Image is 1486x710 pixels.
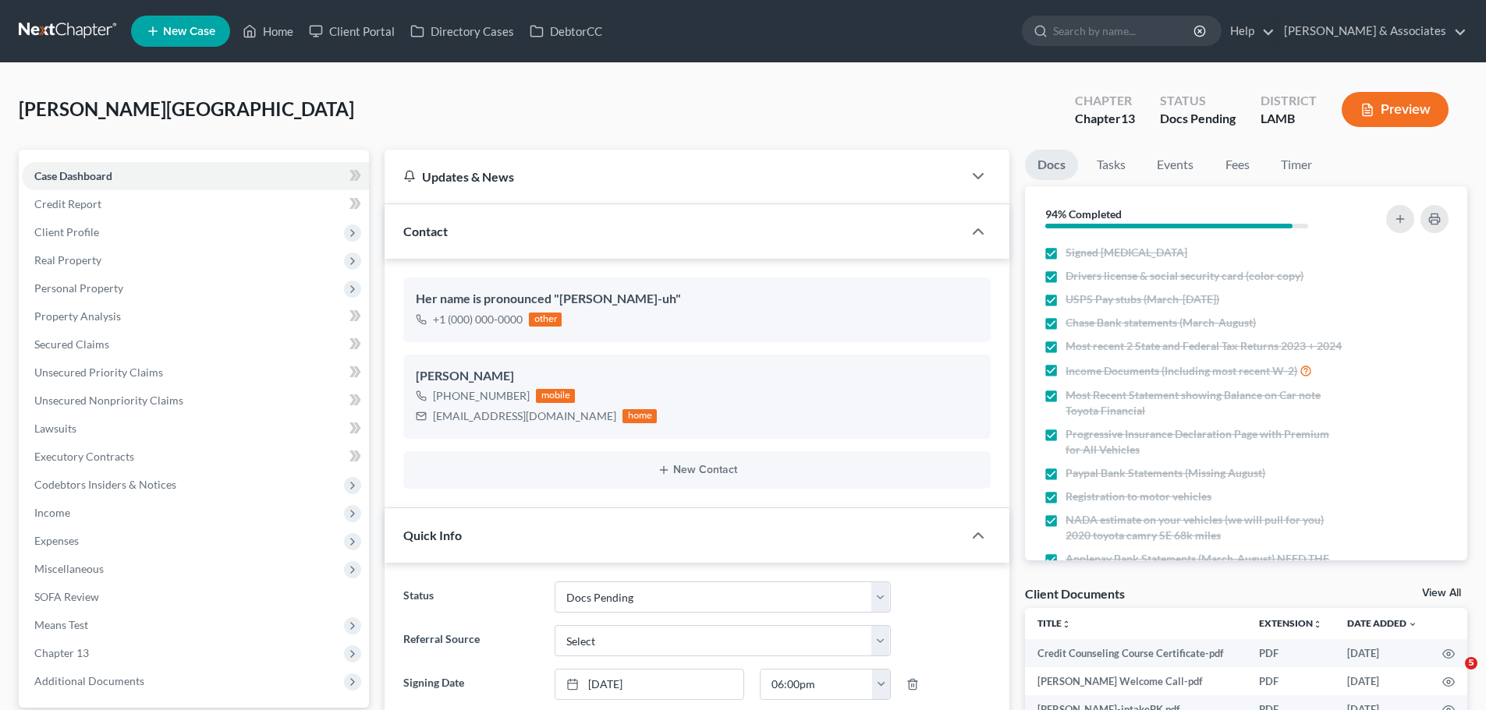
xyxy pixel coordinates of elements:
[34,197,101,210] span: Credit Report
[1066,291,1219,307] span: USPS Pay stubs (March-[DATE])
[1066,512,1343,543] span: NADA estimate on your vehicles (we will pull for you) 2020 toyota camry SE 68k miles
[34,169,112,182] span: Case Dashboard
[1066,268,1303,284] span: Drivers license & social security card (color copy)
[1247,639,1335,667] td: PDF
[416,367,978,386] div: [PERSON_NAME]
[1066,551,1343,598] span: Applepay Bank Statements (March-August) NEED THE MONTHLY TRANSACTIONS CLICK EACH MONTH AND IT SHO...
[403,17,522,45] a: Directory Cases
[433,408,616,424] div: [EMAIL_ADDRESS][DOMAIN_NAME]
[19,97,354,120] span: [PERSON_NAME][GEOGRAPHIC_DATA]
[1259,617,1322,629] a: Extensionunfold_more
[22,415,369,443] a: Lawsuits
[34,674,144,687] span: Additional Documents
[22,583,369,611] a: SOFA Review
[34,562,104,575] span: Miscellaneous
[1335,667,1430,695] td: [DATE]
[34,590,99,603] span: SOFA Review
[1066,426,1343,457] span: Progressive Insurance Declaration Page with Premium for All Vehicles
[34,366,163,379] span: Unsecured Priority Claims
[522,17,610,45] a: DebtorCC
[34,422,76,435] span: Lawsuits
[1160,92,1236,110] div: Status
[34,618,88,631] span: Means Test
[1084,150,1138,180] a: Tasks
[1335,639,1430,667] td: [DATE]
[1422,588,1461,599] a: View All
[1160,110,1236,128] div: Docs Pending
[1045,207,1122,221] strong: 94% Completed
[22,302,369,330] a: Property Analysis
[416,464,978,476] button: New Contact
[1261,92,1317,110] div: District
[1261,110,1317,128] div: LAMB
[1025,639,1247,667] td: Credit Counseling Course Certificate-pdf
[22,162,369,190] a: Case Dashboard
[34,225,99,238] span: Client Profile
[1062,620,1071,629] i: unfold_more
[1025,585,1125,602] div: Client Documents
[1025,667,1247,695] td: [PERSON_NAME] Welcome Call-pdf
[1075,92,1135,110] div: Chapter
[34,506,70,519] span: Income
[1222,17,1275,45] a: Help
[34,253,101,267] span: Real Property
[1066,315,1256,330] span: Chase Bank statements (March-August)
[22,330,369,359] a: Secured Claims
[1268,150,1325,180] a: Timer
[433,312,523,327] div: +1 (000) 000-0000
[416,290,978,309] div: Her name is pronounced "[PERSON_NAME]-uh"
[433,388,530,404] div: [PHONE_NUMBER]
[1037,617,1071,629] a: Titleunfold_more
[34,281,123,295] span: Personal Property
[395,625,546,656] label: Referral Source
[34,394,183,407] span: Unsecured Nonpriority Claims
[761,669,873,699] input: -- : --
[1276,17,1466,45] a: [PERSON_NAME] & Associates
[34,337,109,351] span: Secured Claims
[1066,387,1343,419] span: Most Recent Statement showing Balance on Car note Toyota Financial
[1121,111,1135,125] span: 13
[1066,489,1211,504] span: Registration to motor vehicles
[403,224,448,238] span: Contact
[1408,620,1417,629] i: expand_more
[22,190,369,218] a: Credit Report
[1433,657,1470,694] iframe: Intercom live chat
[34,646,89,659] span: Chapter 13
[1212,150,1262,180] a: Fees
[403,168,944,185] div: Updates & News
[529,313,562,327] div: other
[1465,657,1477,669] span: 5
[22,359,369,387] a: Unsecured Priority Claims
[34,450,134,463] span: Executory Contracts
[1066,465,1265,481] span: Paypal Bank Statements (Missing August)
[1066,245,1187,260] span: Signed [MEDICAL_DATA]
[1075,110,1135,128] div: Chapter
[22,387,369,415] a: Unsecured Nonpriority Claims
[1025,150,1078,180] a: Docs
[34,534,79,547] span: Expenses
[235,17,301,45] a: Home
[22,443,369,471] a: Executory Contracts
[301,17,403,45] a: Client Portal
[1066,363,1297,379] span: Income Documents (Including most recent W-2)
[1342,92,1449,127] button: Preview
[395,669,546,700] label: Signing Date
[555,669,743,699] a: [DATE]
[622,409,657,423] div: home
[1313,620,1322,629] i: unfold_more
[1247,667,1335,695] td: PDF
[1053,16,1196,45] input: Search by name...
[536,389,575,403] div: mobile
[1347,617,1417,629] a: Date Added expand_more
[34,309,121,323] span: Property Analysis
[163,26,215,37] span: New Case
[403,528,462,542] span: Quick Info
[34,478,176,491] span: Codebtors Insiders & Notices
[1066,338,1342,354] span: Most recent 2 State and Federal Tax Returns 2023 + 2024
[395,581,546,613] label: Status
[1144,150,1206,180] a: Events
